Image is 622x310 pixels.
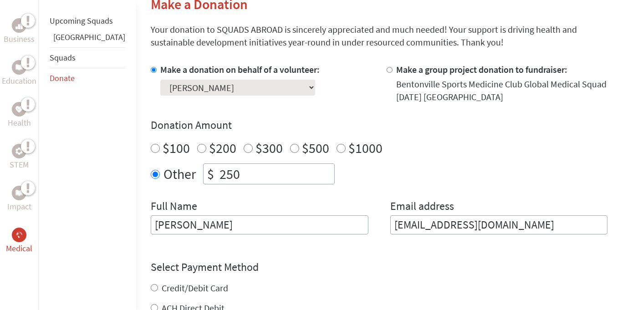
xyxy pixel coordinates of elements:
[348,139,382,157] label: $1000
[15,190,23,196] img: Impact
[50,11,125,31] li: Upcoming Squads
[7,200,31,213] p: Impact
[302,139,329,157] label: $500
[6,242,32,255] p: Medical
[50,68,125,88] li: Donate
[15,231,23,239] img: Medical
[396,78,608,103] div: Bentonville Sports Medicine Club Global Medical Squad [DATE] [GEOGRAPHIC_DATA]
[6,228,32,255] a: MedicalMedical
[255,139,283,157] label: $300
[209,139,236,157] label: $200
[396,64,567,75] label: Make a group project donation to fundraiser:
[12,102,26,117] div: Health
[7,186,31,213] a: ImpactImpact
[15,106,23,112] img: Health
[15,147,23,155] img: STEM
[151,215,368,234] input: Enter Full Name
[50,47,125,68] li: Squads
[390,199,454,215] label: Email address
[50,52,76,63] a: Squads
[160,64,320,75] label: Make a donation on behalf of a volunteer:
[10,144,29,171] a: STEMSTEM
[50,15,113,26] a: Upcoming Squads
[4,18,35,46] a: BusinessBusiness
[50,31,125,47] li: Greece
[163,163,196,184] label: Other
[163,139,190,157] label: $100
[8,102,31,129] a: HealthHealth
[15,64,23,71] img: Education
[390,215,608,234] input: Your Email
[151,23,607,49] p: Your donation to SQUADS ABROAD is sincerely appreciated and much needed! Your support is driving ...
[151,199,197,215] label: Full Name
[10,158,29,171] p: STEM
[12,18,26,33] div: Business
[12,144,26,158] div: STEM
[218,164,334,184] input: Enter Amount
[151,260,607,274] h4: Select Payment Method
[12,186,26,200] div: Impact
[151,118,607,132] h4: Donation Amount
[53,32,125,42] a: [GEOGRAPHIC_DATA]
[12,228,26,242] div: Medical
[4,33,35,46] p: Business
[50,73,75,83] a: Donate
[162,282,228,294] label: Credit/Debit Card
[2,60,36,87] a: EducationEducation
[8,117,31,129] p: Health
[204,164,218,184] div: $
[12,60,26,75] div: Education
[15,22,23,29] img: Business
[2,75,36,87] p: Education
